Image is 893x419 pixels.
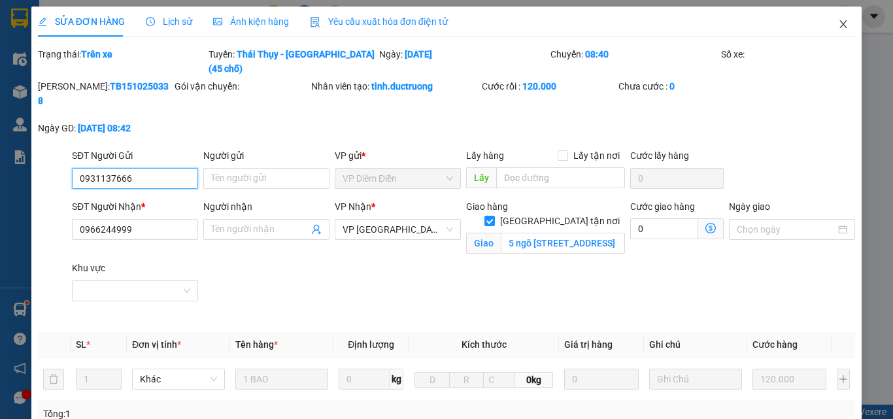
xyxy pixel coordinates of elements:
button: plus [837,369,850,390]
b: [DATE] [405,49,432,59]
span: 0kg [514,372,553,388]
input: 0 [564,369,638,390]
span: Giao [466,233,501,254]
div: Ngày: [378,47,548,76]
input: 0 [752,369,826,390]
div: Số xe: [720,47,856,76]
b: Thái Thụy - [GEOGRAPHIC_DATA] (45 chỗ) [209,49,375,74]
span: user-add [311,224,322,235]
span: picture [213,17,222,26]
span: [GEOGRAPHIC_DATA] tận nơi [495,214,625,228]
span: VP Nhận [335,201,371,212]
span: Lịch sử [146,16,192,27]
b: Trên xe [81,49,112,59]
div: Chuyến: [549,47,720,76]
span: Giá trị hàng [564,339,613,350]
span: Yêu cầu xuất hóa đơn điện tử [310,16,448,27]
span: SL [76,339,86,350]
div: Tuyến: [207,47,378,76]
div: Khu vực [72,261,198,275]
span: dollar-circle [705,223,716,233]
span: Đơn vị tính [132,339,181,350]
b: [DATE] 08:42 [78,123,131,133]
th: Ghi chú [644,332,747,358]
label: Cước lấy hàng [630,150,689,161]
div: Người nhận [203,199,329,214]
input: Dọc đường [496,167,625,188]
b: tinh.ductruong [371,81,433,92]
span: Định lượng [348,339,394,350]
span: Tên hàng [235,339,278,350]
input: D [414,372,450,388]
span: VP Yên Sở [343,220,453,239]
span: Cước hàng [752,339,798,350]
div: SĐT Người Gửi [72,148,198,163]
span: Ảnh kiện hàng [213,16,289,27]
div: VP gửi [335,148,461,163]
div: Trạng thái: [37,47,207,76]
span: clock-circle [146,17,155,26]
img: icon [310,17,320,27]
span: Lấy tận nơi [568,148,625,163]
span: Lấy hàng [466,150,504,161]
b: 0 [669,81,675,92]
span: Khác [140,369,217,389]
span: Kích thước [462,339,507,350]
div: [PERSON_NAME]: [38,79,172,108]
input: Cước lấy hàng [630,168,724,189]
div: Ngày GD: [38,121,172,135]
span: Lấy [466,167,496,188]
span: Giao hàng [466,201,508,212]
div: Nhân viên tạo: [311,79,479,93]
span: close [838,19,849,29]
div: Gói vận chuyển: [175,79,309,93]
b: 08:40 [585,49,609,59]
span: VP Diêm Điền [343,169,453,188]
div: Cước rồi : [482,79,616,93]
input: Ngày giao [737,222,835,237]
div: Người gửi [203,148,329,163]
input: VD: Bàn, Ghế [235,369,328,390]
span: SỬA ĐƠN HÀNG [38,16,125,27]
b: 120.000 [522,81,556,92]
span: edit [38,17,47,26]
button: delete [43,369,64,390]
input: R [449,372,484,388]
input: Giao tận nơi [501,233,625,254]
button: Close [825,7,862,43]
input: C [483,372,514,388]
input: Ghi Chú [649,369,742,390]
label: Ngày giao [729,201,770,212]
input: Cước giao hàng [630,218,698,239]
div: Chưa cước : [618,79,752,93]
label: Cước giao hàng [630,201,695,212]
div: SĐT Người Nhận [72,199,198,214]
span: kg [390,369,403,390]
